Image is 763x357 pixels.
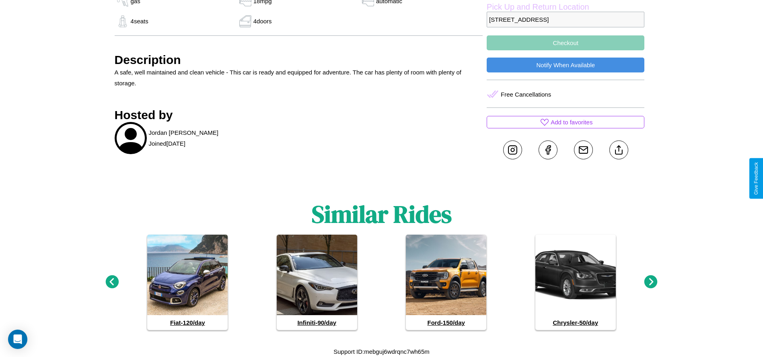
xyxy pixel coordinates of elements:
p: [STREET_ADDRESS] [487,12,644,27]
p: 4 doors [253,16,272,27]
button: Notify When Available [487,58,644,72]
p: Joined [DATE] [149,138,185,149]
a: Chrysler-50/day [535,235,616,330]
h3: Hosted by [115,108,483,122]
a: Fiat-120/day [147,235,228,330]
h4: Fiat - 120 /day [147,315,228,330]
p: Free Cancellations [501,89,551,100]
button: Add to favorites [487,116,644,128]
h1: Similar Rides [312,198,452,231]
img: gas [115,15,131,27]
img: gas [237,15,253,27]
p: 4 seats [131,16,148,27]
p: A safe, well maintained and clean vehicle - This car is ready and equipped for adventure. The car... [115,67,483,89]
h4: Chrysler - 50 /day [535,315,616,330]
label: Pick Up and Return Location [487,2,644,12]
div: Open Intercom Messenger [8,330,27,349]
h4: Ford - 150 /day [406,315,486,330]
h4: Infiniti - 90 /day [277,315,357,330]
button: Checkout [487,35,644,50]
a: Ford-150/day [406,235,486,330]
p: Add to favorites [551,117,592,128]
div: Give Feedback [753,162,759,195]
h3: Description [115,53,483,67]
p: Jordan [PERSON_NAME] [149,127,218,138]
a: Infiniti-90/day [277,235,357,330]
p: Support ID: mebguj6wdrqnc7wh65m [333,346,429,357]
